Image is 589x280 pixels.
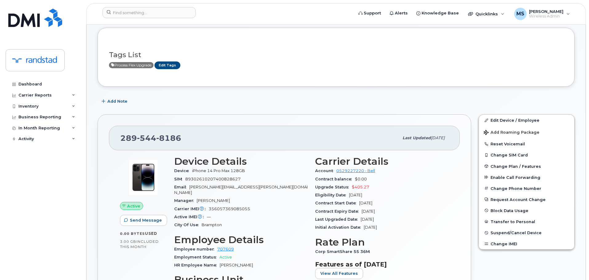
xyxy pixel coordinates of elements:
[315,193,349,197] span: Eligibility Date
[479,227,574,238] button: Suspend/Cancel Device
[315,168,336,173] span: Account
[209,207,250,211] span: 356057369085055
[484,130,539,136] span: Add Roaming Package
[174,177,185,181] span: SIM
[174,234,308,245] h3: Employee Details
[174,156,308,167] h3: Device Details
[207,215,211,219] span: —
[479,194,574,205] button: Request Account Change
[174,255,219,259] span: Employment Status
[154,61,180,69] a: Edit Tags
[174,168,192,173] span: Device
[510,8,574,20] div: Matthew Shuster
[192,168,245,173] span: iPhone 14 Pro Max 128GB
[145,231,157,236] span: used
[315,185,352,189] span: Upgrade Status
[98,96,133,107] button: Add Note
[479,126,574,138] button: Add Roaming Package
[174,207,209,211] span: Carrier IMEI
[137,133,156,143] span: 544
[315,261,449,268] h3: Features as of [DATE]
[120,239,136,244] span: 3.00 GB
[422,10,459,16] span: Knowledge Base
[352,185,369,189] span: $405.27
[315,225,364,230] span: Initial Activation Date
[125,159,162,196] img: image20231002-3703462-by0d28.jpeg
[174,263,220,267] span: HR Employee Name
[315,217,361,222] span: Last Upgraded Date
[120,133,181,143] span: 289
[174,198,197,203] span: Manager
[479,161,574,172] button: Change Plan / Features
[412,7,463,19] a: Knowledge Base
[529,14,563,19] span: Wireless Admin
[403,136,431,140] span: Last updated
[315,177,355,181] span: Contract balance
[174,185,308,195] span: [PERSON_NAME][EMAIL_ADDRESS][PERSON_NAME][DOMAIN_NAME]
[320,270,358,276] span: View All Features
[202,223,222,227] span: Brampton
[491,175,540,179] span: Enable Call Forwarding
[174,247,217,251] span: Employee number
[529,9,563,14] span: [PERSON_NAME]
[315,156,449,167] h3: Carrier Details
[102,7,196,18] input: Find something...
[336,168,375,173] a: 0529227220 - Bell
[364,10,381,16] span: Support
[185,177,241,181] span: 89302610207400828627
[197,198,230,203] span: [PERSON_NAME]
[315,249,373,254] span: Corp SmartShare 55 36M
[361,217,374,222] span: [DATE]
[220,263,253,267] span: [PERSON_NAME]
[315,237,449,248] h3: Rate Plan
[217,247,234,251] a: 707609
[174,185,189,189] span: Email
[120,231,145,236] span: 0.00 Bytes
[120,215,167,226] button: Send Message
[349,193,362,197] span: [DATE]
[315,209,362,214] span: Contract Expiry Date
[385,7,412,19] a: Alerts
[362,209,375,214] span: [DATE]
[156,133,181,143] span: 8186
[479,138,574,149] button: Reset Voicemail
[479,238,574,249] button: Change IMEI
[109,62,154,68] span: Active
[107,98,127,104] span: Add Note
[354,7,385,19] a: Support
[491,164,541,168] span: Change Plan / Features
[479,149,574,160] button: Change SIM Card
[464,8,509,20] div: Quicklinks
[479,216,574,227] button: Transfer to Personal
[127,203,140,209] span: Active
[479,115,574,126] a: Edit Device / Employee
[516,10,524,18] span: MS
[475,11,498,16] span: Quicklinks
[479,205,574,216] button: Block Data Usage
[219,255,232,259] span: Active
[174,215,207,219] span: Active IMEI
[315,268,363,279] button: View All Features
[109,51,563,59] h3: Tags List
[479,183,574,194] button: Change Phone Number
[120,239,159,249] span: included this month
[130,217,162,223] span: Send Message
[174,223,202,227] span: City Of Use
[395,10,408,16] span: Alerts
[359,201,372,205] span: [DATE]
[355,177,367,181] span: $0.00
[491,231,542,235] span: Suspend/Cancel Device
[364,225,377,230] span: [DATE]
[315,201,359,205] span: Contract Start Date
[431,136,445,140] span: [DATE]
[479,172,574,183] button: Enable Call Forwarding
